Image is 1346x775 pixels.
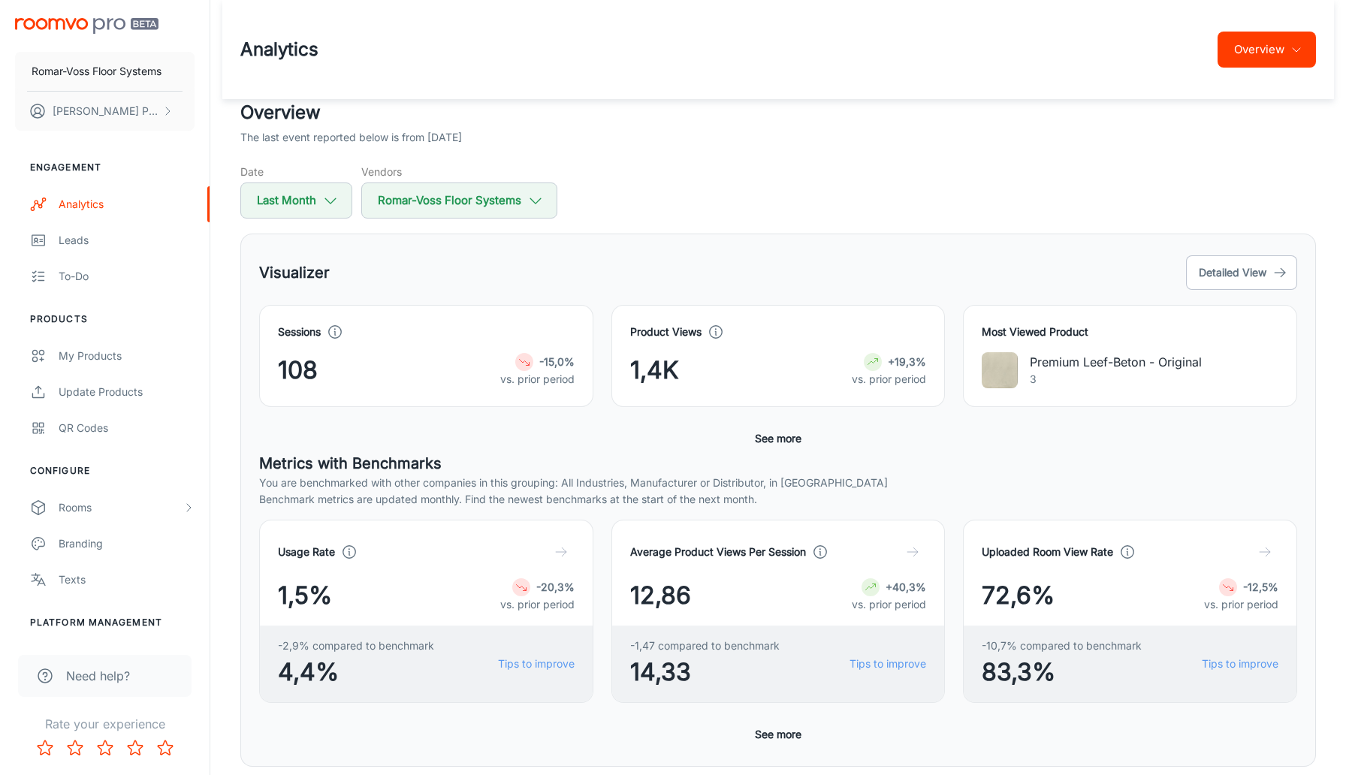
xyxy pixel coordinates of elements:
strong: -15,0% [539,355,575,368]
span: 72,6% [982,577,1055,614]
strong: +19,3% [888,355,926,368]
button: See more [749,721,807,748]
button: See more [749,425,807,452]
h5: Vendors [361,164,557,179]
img: Premium Leef-Beton - Original [982,352,1018,388]
p: You are benchmarked with other companies in this grouping: All Industries, Manufacturer or Distri... [259,475,1297,491]
p: Rate your experience [12,715,198,733]
div: Texts [59,571,195,588]
h4: Most Viewed Product [982,324,1278,340]
button: Detailed View [1186,255,1297,290]
p: 3 [1030,371,1202,387]
p: Premium Leef-Beton - Original [1030,353,1202,371]
p: Benchmark metrics are updated monthly. Find the newest benchmarks at the start of the next month. [259,491,1297,508]
div: Rooms [59,499,183,516]
h1: Analytics [240,36,318,63]
p: Romar-Voss Floor Systems [32,63,161,80]
button: Overview [1218,32,1316,68]
p: vs. prior period [500,596,575,613]
p: [PERSON_NAME] Peeters [53,103,158,119]
a: Tips to improve [1202,656,1278,672]
strong: -20,3% [536,580,575,593]
p: vs. prior period [852,596,926,613]
div: Analytics [59,196,195,213]
button: Rate 1 star [30,733,60,763]
h5: Date [240,164,352,179]
button: Rate 2 star [60,733,90,763]
button: Romar-Voss Floor Systems [15,52,195,91]
div: Update Products [59,384,195,400]
div: Branding [59,535,195,552]
span: 1,5% [278,577,332,614]
a: Tips to improve [850,656,926,672]
button: Rate 3 star [90,733,120,763]
h5: Visualizer [259,261,330,284]
span: Need help? [66,667,130,685]
span: 12,86 [630,577,691,614]
button: Romar-Voss Floor Systems [361,182,557,219]
h2: Overview [240,99,1316,126]
strong: -12,5% [1243,580,1278,593]
span: 83,3% [982,654,1142,690]
span: 1,4K [630,352,679,388]
span: -1,47 compared to benchmark [630,638,780,654]
div: To-do [59,268,195,285]
button: Rate 5 star [150,733,180,763]
p: vs. prior period [500,371,575,387]
button: Rate 4 star [120,733,150,763]
div: My Products [59,348,195,364]
img: Roomvo PRO Beta [15,18,158,34]
h4: Usage Rate [278,544,335,560]
span: 14,33 [630,654,780,690]
span: 108 [278,352,318,388]
h4: Product Views [630,324,702,340]
strong: +40,3% [886,580,926,593]
span: -2,9% compared to benchmark [278,638,434,654]
a: Tips to improve [498,656,575,672]
h4: Sessions [278,324,321,340]
p: vs. prior period [1204,596,1278,613]
div: QR Codes [59,420,195,436]
p: The last event reported below is from [DATE] [240,129,462,146]
div: Leads [59,232,195,249]
h4: Average Product Views Per Session [630,544,806,560]
h5: Metrics with Benchmarks [259,452,1297,475]
p: vs. prior period [852,371,926,387]
button: [PERSON_NAME] Peeters [15,92,195,131]
button: Last Month [240,182,352,219]
h4: Uploaded Room View Rate [982,544,1113,560]
span: -10,7% compared to benchmark [982,638,1142,654]
span: 4,4% [278,654,434,690]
